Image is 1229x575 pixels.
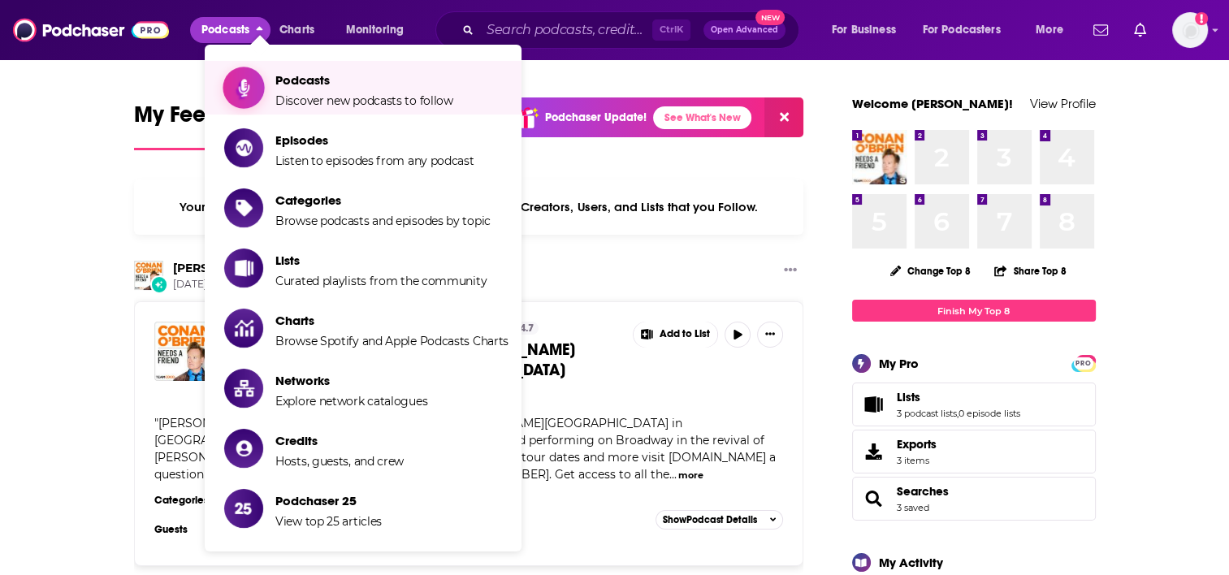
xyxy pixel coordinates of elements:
button: Change Top 8 [881,261,981,281]
button: Show More Button [757,322,783,348]
span: Credits [275,433,404,448]
p: Podchaser Update! [545,110,647,124]
span: My Feed [134,101,220,138]
span: Charts [275,313,508,328]
a: Conan O’Brien Needs A Friend [173,261,367,275]
span: 3 items [897,455,937,466]
span: Networks [275,373,427,388]
svg: Add a profile image [1195,12,1208,25]
span: Lists [275,253,487,268]
img: Bill Burr Live From The Fonda Theater In Hollywood [154,322,214,381]
span: New [755,10,785,25]
img: Conan O’Brien Needs A Friend [134,261,163,290]
div: Your personalized Feed is curated based on the Podcasts, Creators, Users, and Lists that you Follow. [134,179,804,235]
span: Curated playlists from the community [275,274,487,288]
span: Browse podcasts and episodes by topic [275,214,491,228]
a: 0 episode lists [959,408,1020,419]
button: Open AdvancedNew [703,20,785,40]
a: Welcome [PERSON_NAME]! [852,96,1013,111]
span: Podcasts [201,19,249,41]
a: Show notifications dropdown [1087,16,1114,44]
span: , [957,408,959,419]
button: close menu [190,17,270,43]
img: User Profile [1172,12,1208,48]
div: My Activity [879,555,943,570]
div: New Episode [150,275,168,293]
span: [PERSON_NAME] joins [PERSON_NAME] live at the [PERSON_NAME][GEOGRAPHIC_DATA] in [GEOGRAPHIC_DATA]... [154,416,776,482]
span: ... [669,467,677,482]
div: Search podcasts, credits, & more... [451,11,815,49]
span: Browse Spotify and Apple Podcasts Charts [275,334,508,348]
span: Explore network catalogues [275,394,427,409]
button: Share Top 8 [993,255,1067,287]
span: Lists [897,390,920,404]
a: See What's New [653,106,751,129]
span: For Business [832,19,896,41]
button: Show More Button [777,261,803,281]
span: Show Podcast Details [663,514,757,525]
a: Lists [858,393,890,416]
span: Charts [279,19,314,41]
a: Charts [269,17,324,43]
div: My Pro [879,356,919,371]
span: Logged in as vjacobi [1172,12,1208,48]
a: Show notifications dropdown [1127,16,1153,44]
span: Open Advanced [711,26,778,34]
span: More [1036,19,1063,41]
span: For Podcasters [923,19,1001,41]
span: Episodes [275,132,474,148]
span: Hosts, guests, and crew [275,454,404,469]
input: Search podcasts, credits, & more... [480,17,652,43]
img: Podchaser - Follow, Share and Rate Podcasts [13,15,169,45]
span: Podcasts [275,72,453,88]
span: Ctrl K [652,19,690,41]
a: PRO [1074,357,1093,369]
span: Categories [275,192,491,208]
button: Show profile menu [1172,12,1208,48]
button: Show More Button [634,322,718,348]
span: Exports [858,440,890,463]
a: Finish My Top 8 [852,300,1096,322]
a: 3 saved [897,502,929,513]
button: open menu [820,17,916,43]
a: Exports [852,430,1096,473]
span: Add to List [660,328,710,340]
h3: Categories [154,494,227,507]
span: View top 25 articles [275,514,382,529]
button: open menu [335,17,425,43]
span: Discover new podcasts to follow [275,93,453,108]
span: " [154,416,776,482]
a: View Profile [1030,96,1096,111]
a: My Feed [134,101,220,150]
a: 3 podcast lists [897,408,957,419]
button: more [678,469,703,482]
button: open menu [912,17,1024,43]
span: Podchaser 25 [275,493,382,508]
span: PRO [1074,357,1093,370]
a: Searches [897,484,949,499]
a: Lists [897,390,1020,404]
h3: released a new episode [173,261,498,276]
a: Searches [858,487,890,510]
span: Monitoring [346,19,404,41]
img: Conan O’Brien Needs A Friend [852,130,907,184]
button: ShowPodcast Details [656,510,784,530]
span: [DATE] at 21:05 [173,278,498,292]
h3: Guests [154,523,227,536]
span: Exports [897,437,937,452]
span: Lists [852,383,1096,426]
button: open menu [1024,17,1084,43]
span: Searches [852,477,1096,521]
span: Listen to episodes from any podcast [275,153,474,168]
